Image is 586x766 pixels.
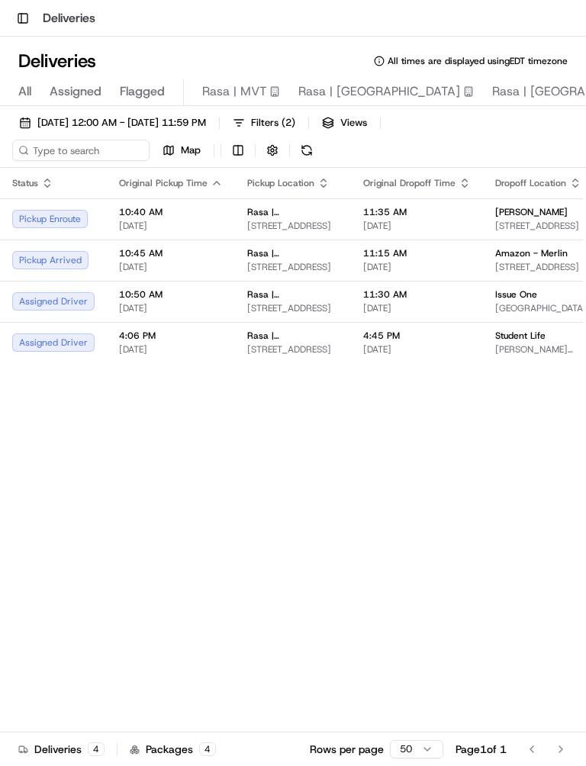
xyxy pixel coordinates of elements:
span: ( 2 ) [282,116,295,130]
span: [STREET_ADDRESS] [247,261,339,273]
span: Views [340,116,367,130]
span: Rasa | [GEOGRAPHIC_DATA] [247,288,339,301]
span: 11:30 AM [363,288,471,301]
div: Page 1 of 1 [456,742,507,757]
span: All times are displayed using EDT timezone [388,55,568,67]
span: Dropoff Location [495,177,566,189]
span: Flagged [120,82,165,101]
span: Filters [251,116,295,130]
span: [DATE] [119,261,223,273]
span: 10:50 AM [119,288,223,301]
div: 4 [88,742,105,756]
h1: Deliveries [18,49,96,73]
span: Pickup Location [247,177,314,189]
span: 4:45 PM [363,330,471,342]
h1: Deliveries [43,9,95,27]
p: Rows per page [310,742,384,757]
span: [DATE] [363,261,471,273]
span: 11:35 AM [363,206,471,218]
div: 4 [199,742,216,756]
span: 11:15 AM [363,247,471,259]
span: Rasa | [GEOGRAPHIC_DATA] [247,247,339,259]
span: 4:06 PM [119,330,223,342]
span: [STREET_ADDRESS] [247,343,339,356]
span: All [18,82,31,101]
button: Filters(2) [226,112,302,134]
span: [DATE] [363,343,471,356]
span: Original Dropoff Time [363,177,456,189]
span: [DATE] [363,220,471,232]
span: [DATE] [119,343,223,356]
span: [DATE] 12:00 AM - [DATE] 11:59 PM [37,116,206,130]
span: Status [12,177,38,189]
span: [DATE] [119,220,223,232]
span: Issue One [495,288,537,301]
button: Map [156,140,208,161]
span: Student Life [495,330,546,342]
button: Refresh [296,140,317,161]
span: Rasa | [GEOGRAPHIC_DATA] [247,206,339,218]
input: Type to search [12,140,150,161]
span: [DATE] [119,302,223,314]
button: Views [315,112,374,134]
span: Rasa | [GEOGRAPHIC_DATA] [247,330,339,342]
span: Rasa | MVT [202,82,266,101]
button: [DATE] 12:00 AM - [DATE] 11:59 PM [12,112,213,134]
div: Deliveries [18,742,105,757]
span: [PERSON_NAME] [495,206,568,218]
span: Amazon - Merlin [495,247,568,259]
span: 10:45 AM [119,247,223,259]
span: [DATE] [363,302,471,314]
span: [STREET_ADDRESS] [247,220,339,232]
span: Map [181,143,201,157]
span: Original Pickup Time [119,177,208,189]
span: Assigned [50,82,101,101]
span: Rasa | [GEOGRAPHIC_DATA] [298,82,460,101]
span: 10:40 AM [119,206,223,218]
span: [STREET_ADDRESS] [247,302,339,314]
div: Packages [130,742,216,757]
